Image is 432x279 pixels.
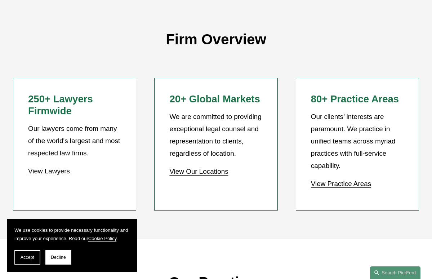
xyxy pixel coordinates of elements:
p: Our lawyers come from many of the world's largest and most respected law firms. [28,123,121,159]
a: View Our Locations [169,168,228,175]
button: Decline [45,250,71,265]
a: Search this site [370,266,420,279]
a: Cookie Policy [88,236,116,241]
h2: 80+ Practice Areas [311,93,404,105]
span: Accept [21,255,34,260]
section: Cookie banner [7,219,137,272]
h2: 20+ Global Markets [169,93,262,105]
p: Our clients’ interests are paramount. We practice in unified teams across myriad practices with f... [311,111,404,172]
p: Firm Overview [13,26,419,53]
a: View Practice Areas [311,180,371,187]
a: View Lawyers [28,167,70,175]
span: Decline [51,255,66,260]
h2: 250+ Lawyers Firmwide [28,93,121,117]
button: Accept [14,250,40,265]
p: We are committed to providing exceptional legal counsel and representation to clients, regardless... [169,111,262,160]
p: We use cookies to provide necessary functionality and improve your experience. Read our . [14,226,130,243]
